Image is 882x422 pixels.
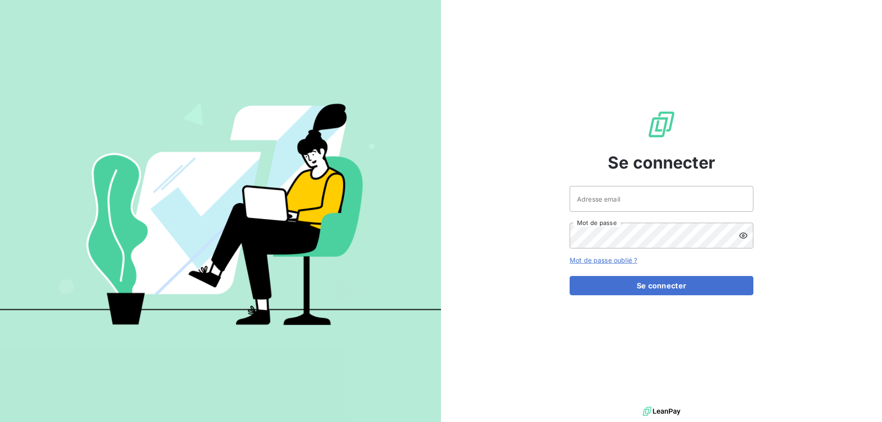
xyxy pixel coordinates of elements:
[647,110,676,139] img: Logo LeanPay
[608,150,715,175] span: Se connecter
[570,276,753,295] button: Se connecter
[643,405,680,418] img: logo
[570,186,753,212] input: placeholder
[570,256,637,264] a: Mot de passe oublié ?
